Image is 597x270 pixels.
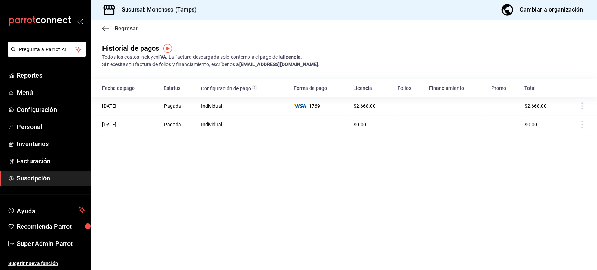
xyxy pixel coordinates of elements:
[354,103,376,109] span: $2,668.00
[19,46,75,53] span: Pregunta a Parrot AI
[197,115,289,134] td: Individual
[349,79,393,97] th: Licencia
[91,79,159,97] th: Fecha de pago
[17,239,85,248] span: Super Admin Parrot
[17,71,85,80] span: Reportes
[290,79,349,97] th: Forma de pago
[487,79,520,97] th: Promo
[91,115,159,134] td: [DATE]
[393,79,425,97] th: Folios
[17,222,85,231] span: Recomienda Parrot
[8,42,86,57] button: Pregunta a Parrot AI
[17,105,85,114] span: Configuración
[525,122,537,127] span: $0.00
[17,206,76,214] span: Ayuda
[17,122,85,132] span: Personal
[239,62,318,67] strong: [EMAIL_ADDRESS][DOMAIN_NAME]
[520,5,583,15] div: Cambiar a organización
[17,88,85,97] span: Menú
[525,103,547,109] span: $2,668.00
[159,79,197,97] th: Estatus
[252,86,257,91] span: Si el pago de la suscripción es agrupado con todas las sucursales, será denominado como Multisucu...
[158,54,166,60] strong: IVA
[116,6,197,14] h3: Sucursal: Monchoso (Tamps)
[425,79,487,97] th: Financiamiento
[5,51,86,58] a: Pregunta a Parrot AI
[159,97,197,115] td: Pagada
[102,43,159,54] div: Historial de pagos
[197,97,289,115] td: Individual
[77,18,83,24] button: open_drawer_menu
[8,260,85,267] span: Sugerir nueva función
[102,54,586,68] div: Todos los costos incluyen . La factura descargada solo contempla el pago de la . Si necesitas tu ...
[17,139,85,149] span: Inventarios
[290,115,349,134] td: -
[283,54,301,60] strong: licencia
[294,103,345,109] div: 1769
[425,115,487,134] td: -
[354,122,366,127] span: $0.00
[159,115,197,134] td: Pagada
[17,156,85,166] span: Facturación
[520,79,564,97] th: Total
[115,25,138,32] span: Regresar
[393,97,425,115] td: -
[487,115,520,134] td: -
[393,115,425,134] td: -
[487,97,520,115] td: -
[163,44,172,53] img: Tooltip marker
[425,97,487,115] td: -
[91,97,159,115] td: [DATE]
[17,173,85,183] span: Suscripción
[197,79,289,97] th: Configuración de pago
[102,25,138,32] button: Regresar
